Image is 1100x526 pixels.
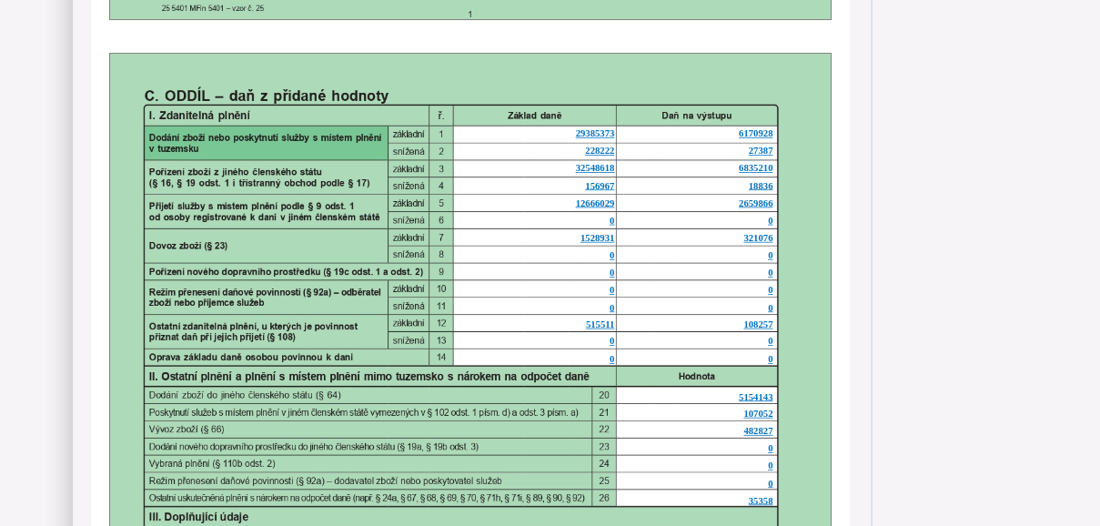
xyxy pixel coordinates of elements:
span: 0 [768,302,772,312]
span: 228222 [585,146,614,156]
span: 321076 [743,233,772,243]
span: 0 [610,336,614,346]
span: 1528931 [580,233,614,243]
span: 2659866 [739,197,772,207]
span: 0 [768,285,772,295]
span: 0 [768,460,772,470]
span: 35358 [749,495,773,505]
span: 5154143 [739,391,772,401]
span: 0 [610,354,614,364]
span: 107052 [743,409,772,419]
span: 515511 [586,319,614,329]
span: 482827 [743,426,772,436]
span: 0 [610,268,614,278]
span: 0 [610,216,614,226]
span: 18836 [749,180,773,190]
span: 0 [610,302,614,312]
span: 6835210 [739,163,772,173]
span: 0 [768,250,772,260]
span: 0 [768,354,772,364]
span: 27387 [749,146,773,156]
span: 0 [610,250,614,260]
span: 108257 [743,319,772,329]
span: 0 [610,285,614,295]
span: 0 [768,478,772,488]
span: 12666029 [576,197,615,207]
span: 0 [768,268,772,278]
span: 6170928 [739,128,772,138]
span: 0 [768,216,772,226]
span: 0 [768,336,772,346]
span: 156967 [585,180,614,190]
span: 32548618 [576,163,615,173]
span: 29385373 [576,128,615,138]
span: 0 [768,443,772,453]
